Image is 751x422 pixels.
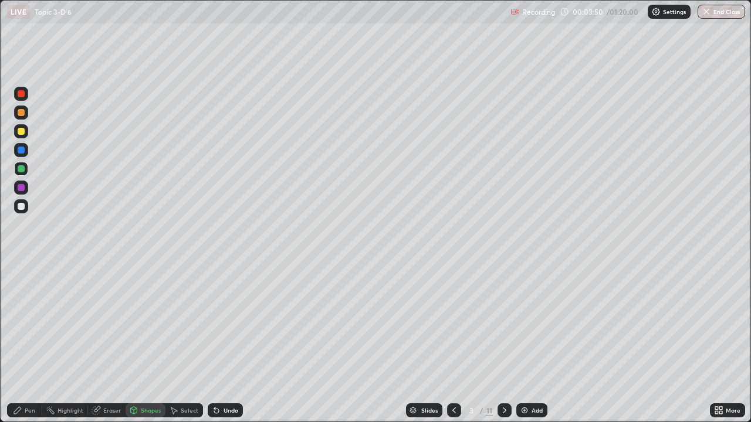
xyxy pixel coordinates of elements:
div: Slides [421,407,438,413]
div: Highlight [57,407,83,413]
div: Eraser [103,407,121,413]
div: Undo [224,407,238,413]
div: Pen [25,407,35,413]
p: LIVE [11,7,26,16]
img: class-settings-icons [651,7,661,16]
div: 3 [466,407,478,414]
div: Add [532,407,543,413]
p: Recording [522,8,555,16]
div: 11 [486,405,493,416]
img: add-slide-button [520,406,529,415]
img: recording.375f2c34.svg [510,7,520,16]
div: Shapes [141,407,161,413]
p: Topic 3-D 6 [35,7,72,16]
button: End Class [698,5,745,19]
div: / [480,407,483,414]
p: Settings [663,9,686,15]
img: end-class-cross [702,7,711,16]
div: More [726,407,740,413]
div: Select [181,407,198,413]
